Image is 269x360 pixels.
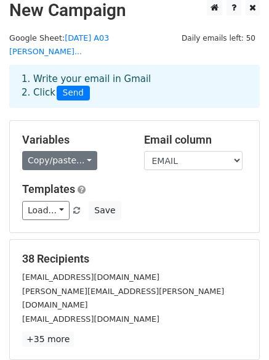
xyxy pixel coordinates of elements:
[22,314,159,324] small: [EMAIL_ADDRESS][DOMAIN_NAME]
[57,86,90,100] span: Send
[22,252,247,266] h5: 38 Recipients
[22,182,75,195] a: Templates
[207,301,269,360] iframe: Chat Widget
[89,201,121,220] button: Save
[9,33,109,57] small: Google Sheet:
[22,133,126,147] h5: Variables
[22,201,70,220] a: Load...
[22,332,74,347] a: +35 more
[22,287,224,310] small: [PERSON_NAME][EMAIL_ADDRESS][PERSON_NAME][DOMAIN_NAME]
[177,33,260,43] a: Daily emails left: 50
[144,133,247,147] h5: Email column
[22,151,97,170] a: Copy/paste...
[22,272,159,282] small: [EMAIL_ADDRESS][DOMAIN_NAME]
[177,31,260,45] span: Daily emails left: 50
[12,72,257,100] div: 1. Write your email in Gmail 2. Click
